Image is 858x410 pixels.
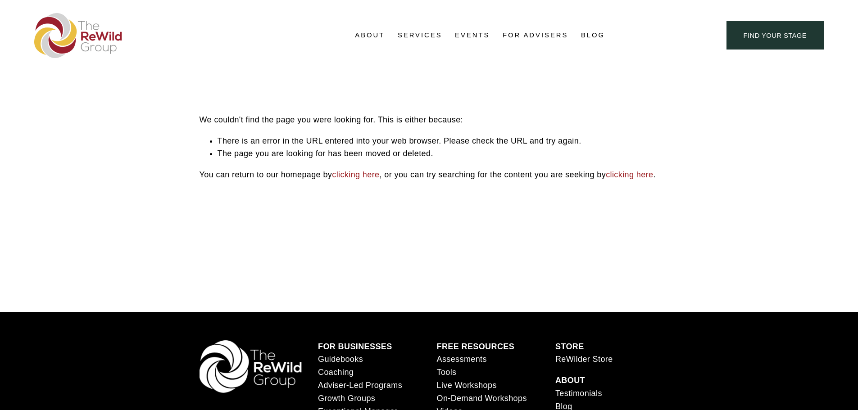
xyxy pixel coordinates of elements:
[218,135,659,148] li: There is an error in the URL entered into your web browser. Please check the URL and try again.
[200,168,659,181] p: You can return to our homepage by , or you can try searching for the content you are seeking by .
[436,392,527,405] a: On-Demand Workshops
[436,340,514,353] a: FREE RESOURCES
[318,342,392,351] strong: FOR BUSINESSES
[455,29,490,42] a: Events
[218,147,659,160] li: The page you are looking for has been moved or deleted.
[355,29,385,41] span: About
[436,353,486,366] a: Assessments
[555,353,613,366] a: ReWilder Store
[398,29,442,42] a: folder dropdown
[555,387,602,400] a: Testimonials
[555,340,584,353] a: STORE
[34,13,123,58] img: The ReWild Group
[606,170,653,179] a: clicking here
[318,366,354,379] a: Coaching
[355,29,385,42] a: folder dropdown
[555,342,584,351] strong: STORE
[318,392,375,405] a: Growth Groups
[555,374,585,387] a: ABOUT
[318,379,402,392] a: Adviser-Led Programs
[436,342,514,351] strong: FREE RESOURCES
[318,394,375,403] span: Growth Groups
[398,29,442,41] span: Services
[555,376,585,385] strong: ABOUT
[332,170,379,179] a: clicking here
[318,353,363,366] a: Guidebooks
[318,340,392,353] a: FOR BUSINESSES
[726,21,824,50] a: find your stage
[503,29,568,42] a: For Advisers
[436,379,496,392] a: Live Workshops
[436,366,456,379] a: Tools
[200,79,659,126] p: We couldn't find the page you were looking for. This is either because:
[581,29,605,42] a: Blog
